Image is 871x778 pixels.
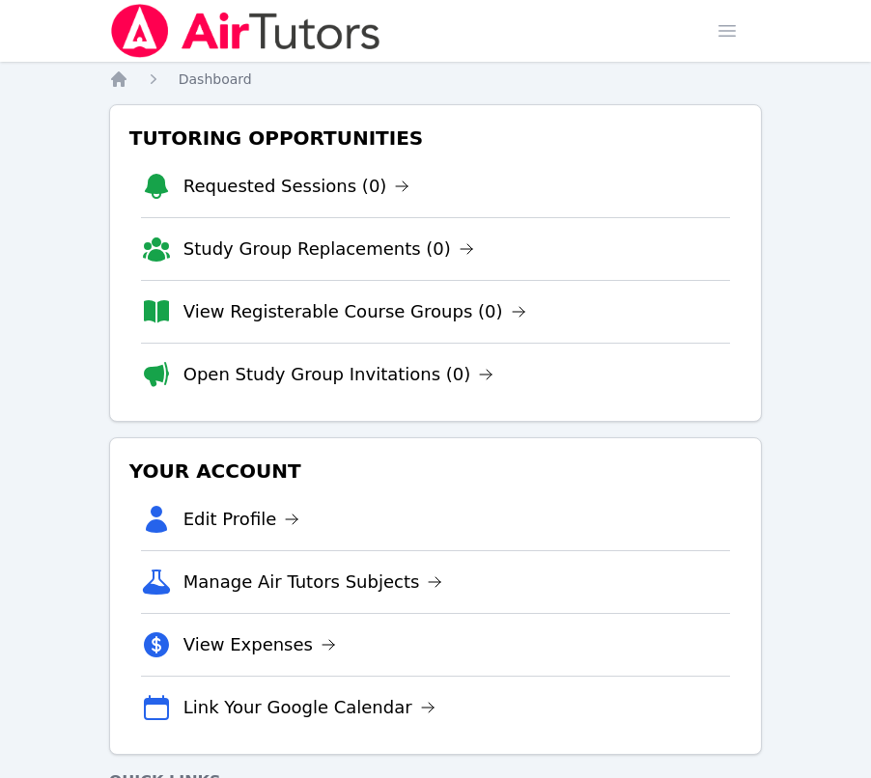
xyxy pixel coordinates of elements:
[183,569,443,596] a: Manage Air Tutors Subjects
[179,71,252,87] span: Dashboard
[126,454,746,488] h3: Your Account
[183,694,435,721] a: Link Your Google Calendar
[126,121,746,155] h3: Tutoring Opportunities
[183,236,474,263] a: Study Group Replacements (0)
[183,631,336,658] a: View Expenses
[183,506,300,533] a: Edit Profile
[183,298,526,325] a: View Registerable Course Groups (0)
[179,69,252,89] a: Dashboard
[109,69,763,89] nav: Breadcrumb
[183,173,410,200] a: Requested Sessions (0)
[109,4,382,58] img: Air Tutors
[183,361,494,388] a: Open Study Group Invitations (0)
